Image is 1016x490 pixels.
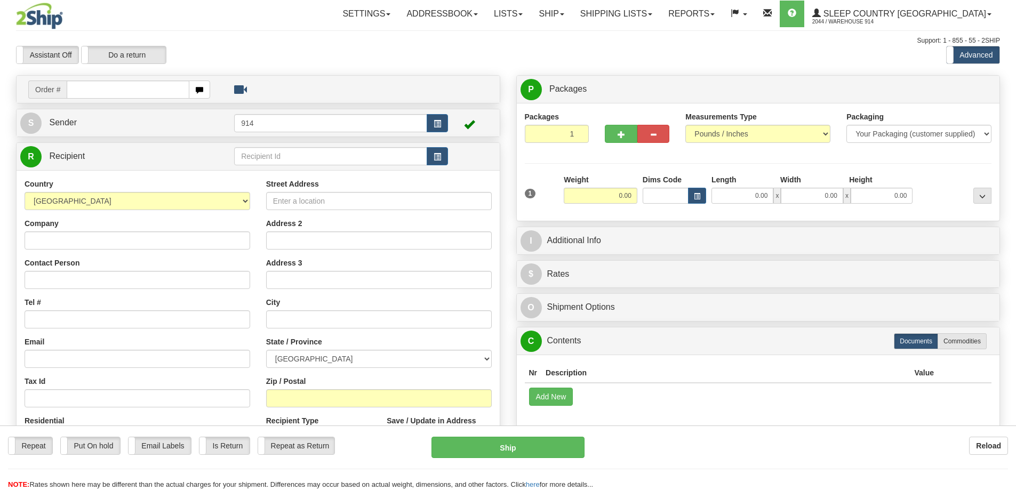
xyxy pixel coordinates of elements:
label: Measurements Type [685,111,757,122]
span: NOTE: [8,480,29,488]
span: x [773,188,781,204]
span: I [521,230,542,252]
a: R Recipient [20,146,211,167]
input: Recipient Id [234,147,427,165]
a: Ship [531,1,572,27]
button: Reload [969,437,1008,455]
label: Weight [564,174,588,185]
label: Commodities [938,333,987,349]
a: Settings [334,1,398,27]
label: Height [849,174,873,185]
span: Sleep Country [GEOGRAPHIC_DATA] [821,9,986,18]
span: 1 [525,189,536,198]
label: Email [25,336,44,347]
a: OShipment Options [521,296,996,318]
a: Reports [660,1,723,27]
label: City [266,297,280,308]
div: Support: 1 - 855 - 55 - 2SHIP [16,36,1000,45]
a: Shipping lists [572,1,660,27]
span: $ [521,263,542,285]
th: Nr [525,363,542,383]
input: Enter a location [266,192,492,210]
label: Address 3 [266,258,302,268]
span: C [521,331,542,352]
input: Sender Id [234,114,427,132]
label: Packaging [846,111,884,122]
label: Street Address [266,179,319,189]
button: Ship [431,437,585,458]
label: Address 2 [266,218,302,229]
span: 2044 / Warehouse 914 [812,17,892,27]
label: Dims Code [643,174,682,185]
iframe: chat widget [991,190,1015,299]
div: ... [973,188,991,204]
b: Reload [976,441,1001,450]
img: logo2044.jpg [16,3,63,29]
label: Length [711,174,737,185]
label: Repeat [9,437,52,454]
label: Tax Id [25,376,45,387]
label: Tel # [25,297,41,308]
label: Company [25,218,59,229]
span: P [521,79,542,100]
a: Lists [486,1,531,27]
span: Packages [549,84,587,93]
label: Packages [525,111,559,122]
label: Assistant Off [17,46,78,63]
span: O [521,297,542,318]
a: P Packages [521,78,996,100]
label: Repeat as Return [258,437,334,454]
span: x [843,188,851,204]
label: Put On hold [61,437,120,454]
th: Value [910,363,938,383]
label: Is Return [199,437,250,454]
a: here [526,480,540,488]
label: Contact Person [25,258,79,268]
label: State / Province [266,336,322,347]
label: Documents [894,333,938,349]
a: IAdditional Info [521,230,996,252]
a: $Rates [521,263,996,285]
span: R [20,146,42,167]
span: S [20,113,42,134]
label: Advanced [947,46,999,63]
span: Sender [49,118,77,127]
label: Save / Update in Address Book [387,415,491,437]
label: Zip / Postal [266,376,306,387]
label: Width [780,174,801,185]
label: Do a return [82,46,166,63]
span: Recipient [49,151,85,160]
a: S Sender [20,112,234,134]
span: Order # [28,81,67,99]
a: Sleep Country [GEOGRAPHIC_DATA] 2044 / Warehouse 914 [804,1,999,27]
label: Recipient Type [266,415,319,426]
label: Email Labels [129,437,191,454]
button: Add New [529,388,573,406]
th: Description [541,363,910,383]
a: Addressbook [398,1,486,27]
label: Country [25,179,53,189]
a: CContents [521,330,996,352]
label: Residential [25,415,65,426]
